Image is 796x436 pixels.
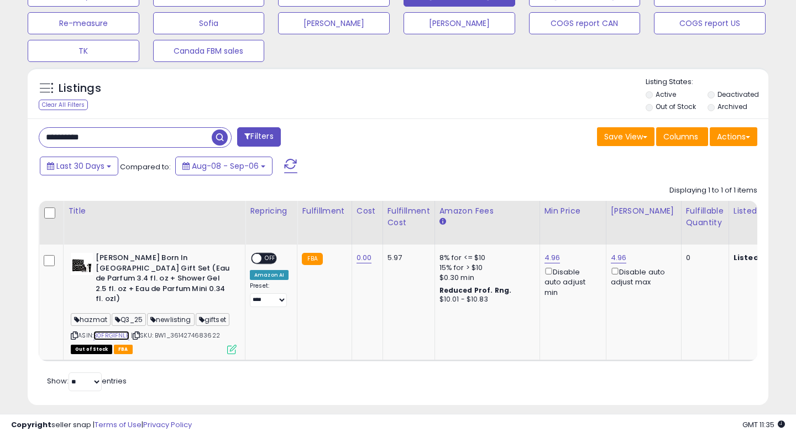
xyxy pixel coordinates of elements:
div: Fulfillment [302,205,347,217]
span: Last 30 Days [56,160,104,172]
b: Reduced Prof. Rng. [439,286,512,295]
span: Show: entries [47,376,127,386]
div: Repricing [250,205,292,217]
button: Sofia [153,12,265,34]
button: Last 30 Days [40,157,118,175]
div: ASIN: [71,253,237,352]
span: OFF [261,254,279,263]
span: Columns [663,131,698,142]
span: Q3_25 [112,313,146,326]
a: 0.00 [357,252,372,263]
button: TK [28,40,139,62]
div: Displaying 1 to 1 of 1 items [669,185,757,196]
a: Privacy Policy [143,419,192,430]
div: $0.30 min [439,273,531,283]
label: Archived [718,102,747,111]
button: [PERSON_NAME] [278,12,390,34]
span: FBA [114,345,133,354]
span: 2025-10-7 11:35 GMT [742,419,785,430]
small: FBA [302,253,322,265]
div: 15% for > $10 [439,263,531,273]
span: giftset [196,313,229,326]
div: Disable auto adjust max [611,266,673,287]
button: Columns [656,127,708,146]
a: 4.96 [611,252,627,263]
b: [PERSON_NAME] Born In [GEOGRAPHIC_DATA] Gift Set (Eau de Parfum 3.4 fl. oz + Shower Gel 2.5 fl. o... [96,253,230,307]
span: hazmat [71,313,111,326]
span: Aug-08 - Sep-06 [192,160,259,172]
div: Cost [357,205,378,217]
span: | SKU: BW1_3614274683622 [131,331,220,340]
button: [PERSON_NAME] [404,12,515,34]
div: Preset: [250,282,289,307]
span: Compared to: [120,162,171,172]
button: Filters [237,127,280,147]
h5: Listings [59,81,101,96]
div: Amazon Fees [439,205,535,217]
a: B0FRG1FNLB [93,331,129,340]
label: Active [656,90,676,99]
a: 4.96 [544,252,561,263]
button: COGS report US [654,12,766,34]
p: Listing States: [646,77,769,87]
a: Terms of Use [95,419,142,430]
button: Aug-08 - Sep-06 [175,157,273,175]
button: Canada FBM sales [153,40,265,62]
div: Fulfillment Cost [387,205,430,229]
div: Fulfillable Quantity [686,205,724,229]
div: 5.97 [387,253,426,263]
div: Clear All Filters [39,100,88,110]
button: Re-measure [28,12,139,34]
div: Disable auto adjust min [544,266,598,298]
div: seller snap | | [11,420,192,430]
img: 41tpxwIK5sL._SL40_.jpg [71,253,93,275]
div: $10.01 - $10.83 [439,295,531,304]
b: Listed Price: [734,252,784,263]
button: COGS report CAN [529,12,641,34]
strong: Copyright [11,419,51,430]
small: Amazon Fees. [439,217,446,227]
label: Deactivated [718,90,759,99]
div: Min Price [544,205,601,217]
div: 8% for <= $10 [439,253,531,263]
div: 0 [686,253,720,263]
div: [PERSON_NAME] [611,205,677,217]
div: Title [68,205,240,217]
button: Save View [597,127,654,146]
div: Amazon AI [250,270,289,280]
label: Out of Stock [656,102,696,111]
span: All listings that are currently out of stock and unavailable for purchase on Amazon [71,345,112,354]
span: newlisting [147,313,195,326]
button: Actions [710,127,757,146]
